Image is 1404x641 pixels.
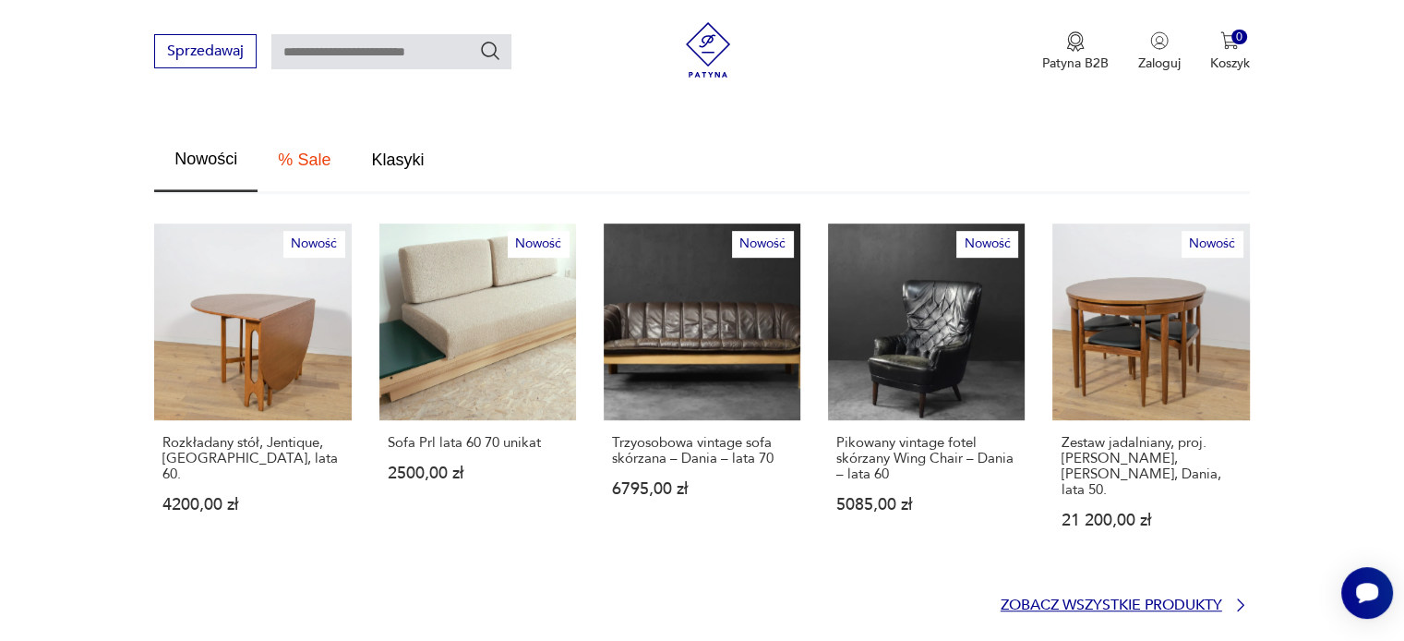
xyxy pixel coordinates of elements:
[680,22,736,78] img: Patyna - sklep z meblami i dekoracjami vintage
[162,435,342,482] p: Rozkładany stół, Jentique, [GEOGRAPHIC_DATA], lata 60.
[154,46,257,59] a: Sprzedawaj
[612,481,792,497] p: 6795,00 zł
[828,224,1025,564] a: NowośćPikowany vintage fotel skórzany Wing Chair – Dania – lata 60Pikowany vintage fotel skórzany...
[604,224,800,564] a: NowośćTrzyosobowa vintage sofa skórzana – Dania – lata 70Trzyosobowa vintage sofa skórzana – Dani...
[379,224,576,564] a: NowośćSofa Prl lata 60 70 unikatSofa Prl lata 60 70 unikat2500,00 zł
[388,435,568,451] p: Sofa Prl lata 60 70 unikat
[836,435,1016,482] p: Pikowany vintage fotel skórzany Wing Chair – Dania – lata 60
[1150,31,1169,50] img: Ikonka użytkownika
[371,151,424,168] span: Klasyki
[278,151,330,168] span: % Sale
[479,40,501,62] button: Szukaj
[1061,435,1241,498] p: Zestaw jadalniany, proj. [PERSON_NAME], [PERSON_NAME], Dania, lata 50.
[388,466,568,481] p: 2500,00 zł
[1210,54,1250,72] p: Koszyk
[162,497,342,513] p: 4200,00 zł
[1220,31,1239,50] img: Ikona koszyka
[836,497,1016,513] p: 5085,00 zł
[1042,54,1109,72] p: Patyna B2B
[1138,31,1181,72] button: Zaloguj
[1231,30,1247,45] div: 0
[154,224,351,564] a: NowośćRozkładany stół, Jentique, Wielka Brytania, lata 60.Rozkładany stół, Jentique, [GEOGRAPHIC_...
[1066,31,1085,52] img: Ikona medalu
[1061,513,1241,528] p: 21 200,00 zł
[1138,54,1181,72] p: Zaloguj
[1042,31,1109,72] button: Patyna B2B
[1341,567,1393,619] iframe: Smartsupp widget button
[174,151,237,167] span: Nowości
[154,34,257,68] button: Sprzedawaj
[1052,224,1249,564] a: NowośćZestaw jadalniany, proj. H. Olsen, Frem Røjle, Dania, lata 50.Zestaw jadalniany, proj. [PER...
[612,435,792,466] p: Trzyosobowa vintage sofa skórzana – Dania – lata 70
[1210,31,1250,72] button: 0Koszyk
[1001,596,1250,614] a: Zobacz wszystkie produkty
[1042,31,1109,72] a: Ikona medaluPatyna B2B
[1001,599,1222,611] p: Zobacz wszystkie produkty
